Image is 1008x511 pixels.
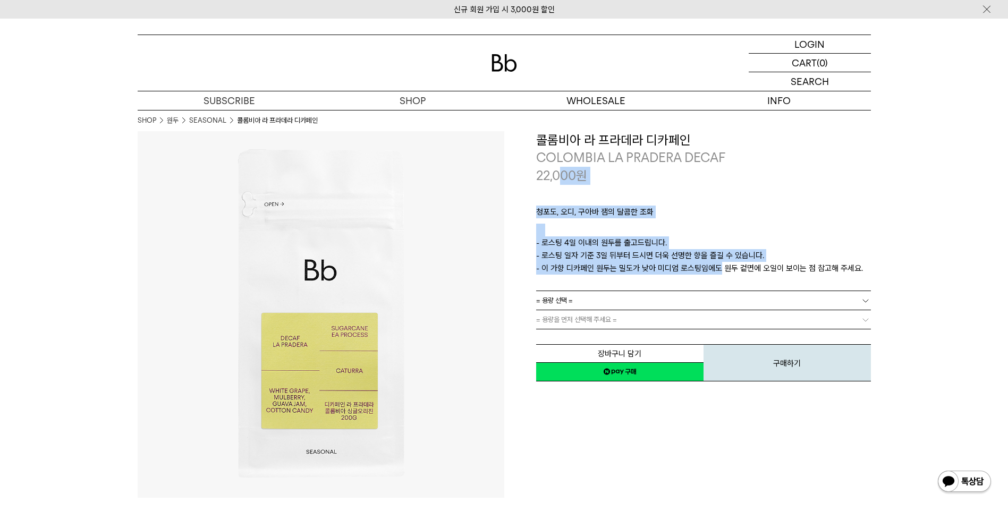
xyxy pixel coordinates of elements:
[321,91,504,110] a: SHOP
[536,344,704,363] button: 장바구니 담기
[138,115,156,126] a: SHOP
[454,5,555,14] a: 신규 회원 가입 시 3,000원 할인
[937,470,992,495] img: 카카오톡 채널 1:1 채팅 버튼
[536,131,871,149] h3: 콜롬비아 라 프라데라 디카페인
[504,91,688,110] p: WHOLESALE
[536,206,871,224] p: 청포도, 오디, 구아바 잼의 달콤한 조화
[138,91,321,110] a: SUBSCRIBE
[688,91,871,110] p: INFO
[792,54,817,72] p: CART
[492,54,517,72] img: 로고
[749,35,871,54] a: LOGIN
[536,291,573,310] span: = 용량 선택 =
[237,115,318,126] li: 콜롬비아 라 프라데라 디카페인
[749,54,871,72] a: CART (0)
[189,115,226,126] a: SEASONAL
[536,167,587,185] p: 22,000
[791,72,829,91] p: SEARCH
[576,168,587,183] span: 원
[536,310,617,329] span: = 용량을 먼저 선택해 주세요 =
[536,149,871,167] p: COLOMBIA LA PRADERA DECAF
[536,236,871,275] p: - 로스팅 4일 이내의 원두를 출고드립니다. - 로스팅 일자 기준 3일 뒤부터 드시면 더욱 선명한 향을 즐길 수 있습니다. - 이 가향 디카페인 원두는 밀도가 낮아 미디엄 로...
[536,224,871,236] p: ㅤ
[536,362,704,381] a: 새창
[138,131,504,498] img: 콜롬비아 라 프라데라 디카페인
[167,115,179,126] a: 원두
[704,344,871,381] button: 구매하기
[817,54,828,72] p: (0)
[794,35,825,53] p: LOGIN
